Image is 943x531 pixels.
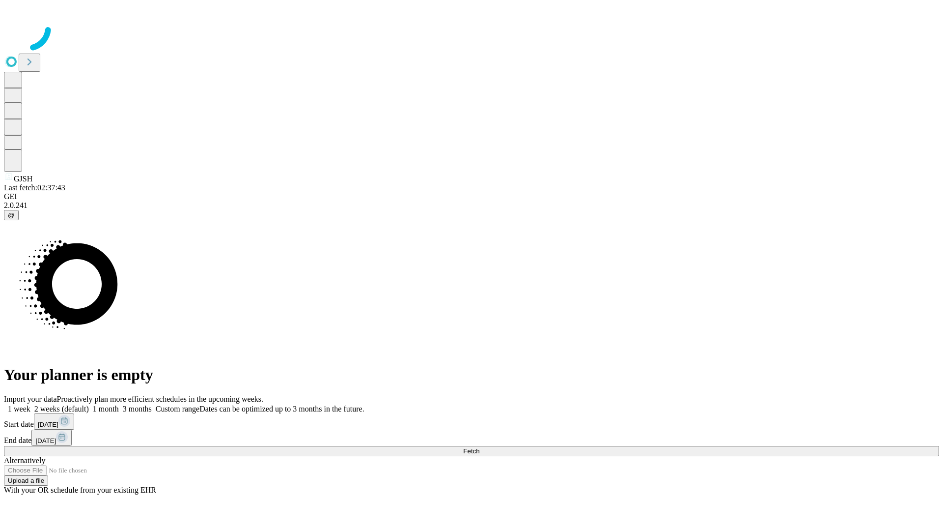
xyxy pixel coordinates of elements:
[57,395,263,403] span: Proactively plan more efficient schedules in the upcoming weeks.
[4,456,45,465] span: Alternatively
[4,210,19,220] button: @
[93,405,119,413] span: 1 month
[4,413,939,430] div: Start date
[4,430,939,446] div: End date
[35,437,56,444] span: [DATE]
[156,405,199,413] span: Custom range
[14,175,32,183] span: GJSH
[199,405,364,413] span: Dates can be optimized up to 3 months in the future.
[4,486,156,494] span: With your OR schedule from your existing EHR
[4,192,939,201] div: GEI
[4,183,65,192] span: Last fetch: 02:37:43
[34,413,74,430] button: [DATE]
[8,405,30,413] span: 1 week
[4,366,939,384] h1: Your planner is empty
[4,201,939,210] div: 2.0.241
[463,447,479,455] span: Fetch
[34,405,89,413] span: 2 weeks (default)
[8,211,15,219] span: @
[4,395,57,403] span: Import your data
[38,421,58,428] span: [DATE]
[123,405,152,413] span: 3 months
[4,446,939,456] button: Fetch
[4,475,48,486] button: Upload a file
[31,430,72,446] button: [DATE]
